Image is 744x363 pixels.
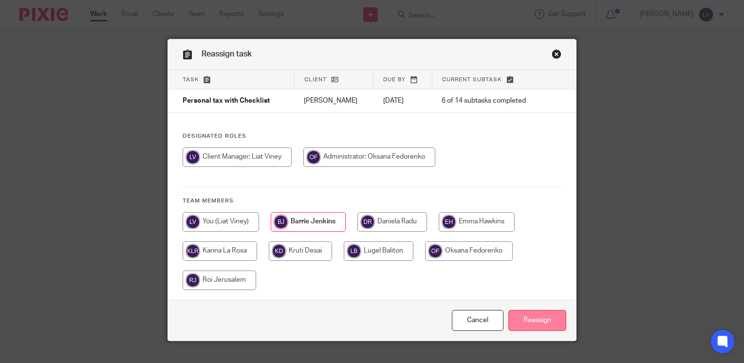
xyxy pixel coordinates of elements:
[202,50,252,58] span: Reassign task
[383,96,422,106] p: [DATE]
[383,77,406,82] span: Due by
[432,90,544,113] td: 6 of 14 subtasks completed
[183,197,561,205] h4: Team members
[442,77,502,82] span: Current subtask
[304,96,364,106] p: [PERSON_NAME]
[304,77,327,82] span: Client
[552,49,561,62] a: Close this dialog window
[183,98,270,105] span: Personal tax with Checklist
[183,77,199,82] span: Task
[508,310,566,331] input: Reassign
[452,310,503,331] a: Close this dialog window
[183,132,561,140] h4: Designated Roles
